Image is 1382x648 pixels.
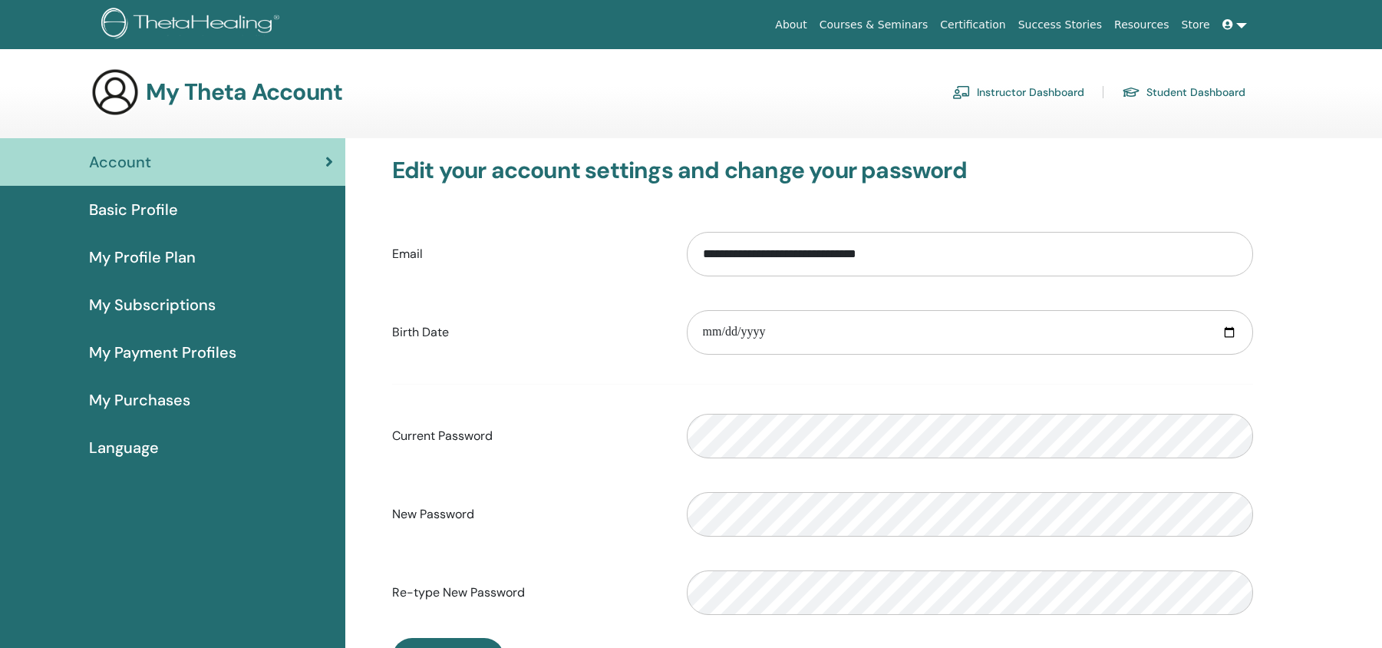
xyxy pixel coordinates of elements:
[89,341,236,364] span: My Payment Profiles
[381,578,675,607] label: Re-type New Password
[1176,11,1216,39] a: Store
[1122,80,1245,104] a: Student Dashboard
[89,388,190,412] span: My Purchases
[146,78,342,106] h3: My Theta Account
[392,157,1253,184] h3: Edit your account settings and change your password
[89,246,196,269] span: My Profile Plan
[91,68,140,117] img: generic-user-icon.jpg
[381,240,675,269] label: Email
[1108,11,1176,39] a: Resources
[769,11,813,39] a: About
[381,500,675,529] label: New Password
[381,318,675,347] label: Birth Date
[101,8,285,42] img: logo.png
[813,11,935,39] a: Courses & Seminars
[89,293,216,316] span: My Subscriptions
[89,436,159,459] span: Language
[381,422,675,451] label: Current Password
[1012,11,1108,39] a: Success Stories
[952,80,1084,104] a: Instructor Dashboard
[89,198,178,221] span: Basic Profile
[952,85,971,99] img: chalkboard-teacher.svg
[1122,86,1140,99] img: graduation-cap.svg
[934,11,1011,39] a: Certification
[89,150,151,174] span: Account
